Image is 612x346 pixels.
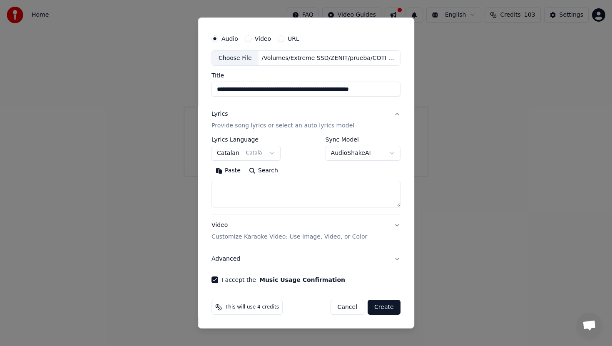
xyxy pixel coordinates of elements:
p: Customize Karaoke Video: Use Image, Video, or Color [211,233,367,241]
button: Advanced [211,248,401,270]
div: Video [211,222,367,241]
label: Audio [221,36,238,42]
label: Lyrics Language [211,137,281,143]
button: LyricsProvide song lyrics or select an auto lyrics model [211,104,401,137]
label: I accept the [221,277,345,283]
label: Title [211,73,401,79]
button: Paste [211,164,245,178]
label: URL [288,36,299,42]
button: Search [245,164,282,178]
button: VideoCustomize Karaoke Video: Use Image, Video, or Color [211,215,401,248]
p: Provide song lyrics or select an auto lyrics model [211,122,354,130]
label: Video [255,36,271,42]
span: This will use 4 credits [225,304,279,311]
div: /Volumes/Extreme SSD/ZENIT/prueba/COTI X COTI - The Tyets (Lletra) - Lletra.EnValencià (youtube)... [259,54,400,62]
div: Lyrics [211,110,228,119]
button: Cancel [331,300,364,315]
div: Choose File [212,51,259,66]
button: Create [368,300,401,315]
label: Sync Model [326,137,401,143]
button: I accept the [259,277,345,283]
div: LyricsProvide song lyrics or select an auto lyrics model [211,137,401,214]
